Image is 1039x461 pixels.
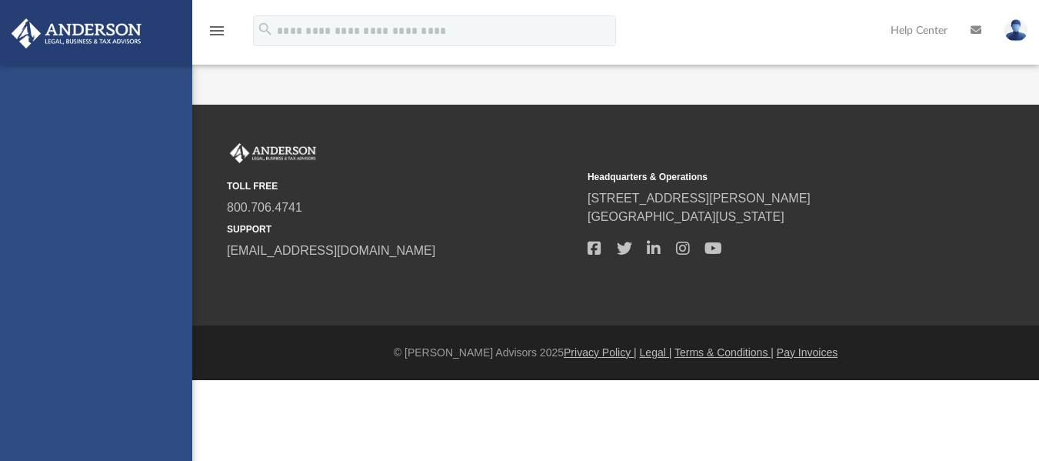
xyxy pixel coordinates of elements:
a: Legal | [640,346,672,359]
img: Anderson Advisors Platinum Portal [227,143,319,163]
a: menu [208,29,226,40]
a: 800.706.4741 [227,201,302,214]
small: Headquarters & Operations [588,170,937,184]
a: Pay Invoices [777,346,838,359]
a: [EMAIL_ADDRESS][DOMAIN_NAME] [227,244,435,257]
a: Terms & Conditions | [674,346,774,359]
small: TOLL FREE [227,179,577,193]
img: User Pic [1004,19,1027,42]
div: © [PERSON_NAME] Advisors 2025 [192,345,1039,361]
a: Privacy Policy | [564,346,637,359]
i: menu [208,22,226,40]
a: [GEOGRAPHIC_DATA][US_STATE] [588,210,784,223]
i: search [257,21,274,38]
a: [STREET_ADDRESS][PERSON_NAME] [588,192,811,205]
small: SUPPORT [227,222,577,236]
img: Anderson Advisors Platinum Portal [7,18,146,48]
